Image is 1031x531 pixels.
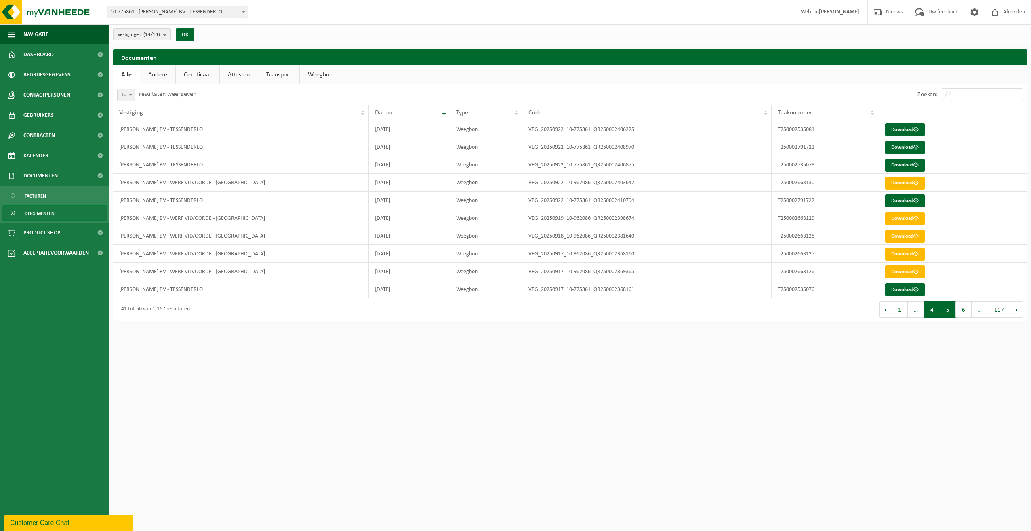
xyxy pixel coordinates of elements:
td: Weegbon [450,138,522,156]
td: Weegbon [450,192,522,209]
button: Next [1010,301,1023,318]
span: 10 [118,89,135,101]
span: Documenten [25,206,55,221]
button: Previous [879,301,892,318]
strong: [PERSON_NAME] [819,9,859,15]
div: 41 tot 50 van 1,167 resultaten [117,302,190,317]
button: 1 [892,301,908,318]
span: … [972,301,988,318]
button: 5 [940,301,956,318]
button: 4 [924,301,940,318]
span: Taaknummer [778,110,812,116]
td: Weegbon [450,227,522,245]
a: Alle [113,65,140,84]
span: 10 [117,89,135,101]
a: Download [885,177,925,190]
span: Contracten [23,125,55,145]
td: VEG_20250922_10-775861_QR250002406225 [522,120,772,138]
td: T250002535078 [772,156,878,174]
span: 10-775861 - YVES MAES BV - TESSENDERLO [107,6,248,18]
td: T250002663126 [772,263,878,280]
td: [DATE] [369,209,450,227]
a: Attesten [220,65,258,84]
a: Download [885,141,925,154]
td: VEG_20250917_10-775861_QR250002368161 [522,280,772,298]
td: Weegbon [450,209,522,227]
span: Dashboard [23,44,54,65]
td: [DATE] [369,192,450,209]
a: Download [885,248,925,261]
td: T250002663125 [772,245,878,263]
a: Weegbon [300,65,341,84]
td: Weegbon [450,120,522,138]
h2: Documenten [113,49,1027,65]
span: Gebruikers [23,105,54,125]
a: Certificaat [176,65,219,84]
td: T250002791721 [772,138,878,156]
span: Bedrijfsgegevens [23,65,71,85]
span: … [908,301,924,318]
td: T250002791722 [772,192,878,209]
span: Datum [375,110,393,116]
td: Weegbon [450,280,522,298]
td: VEG_20250922_10-775861_QR250002406875 [522,156,772,174]
td: [DATE] [369,263,450,280]
td: [DATE] [369,245,450,263]
a: Andere [140,65,175,84]
td: [PERSON_NAME] BV - TESSENDERLO [113,156,369,174]
a: Download [885,283,925,296]
td: T250002535076 [772,280,878,298]
label: Zoeken: [917,91,938,98]
td: T250002663130 [772,174,878,192]
td: VEG_20250918_10-962086_QR250002381640 [522,227,772,245]
a: Download [885,212,925,225]
td: T250002663128 [772,227,878,245]
td: T250002535081 [772,120,878,138]
td: [DATE] [369,174,450,192]
button: 117 [988,301,1010,318]
span: Navigatie [23,24,48,44]
td: [PERSON_NAME] BV - TESSENDERLO [113,192,369,209]
td: [PERSON_NAME] BV - WERF VILVOORDE - [GEOGRAPHIC_DATA] [113,263,369,280]
td: [PERSON_NAME] BV - TESSENDERLO [113,280,369,298]
td: [DATE] [369,120,450,138]
td: [PERSON_NAME] BV - WERF VILVOORDE - [GEOGRAPHIC_DATA] [113,245,369,263]
td: [DATE] [369,280,450,298]
button: Vestigingen(14/14) [113,28,171,40]
span: Kalender [23,145,48,166]
iframe: chat widget [4,513,135,531]
a: Facturen [2,188,107,203]
td: VEG_20250917_10-962086_QR250002368160 [522,245,772,263]
td: VEG_20250922_10-775861_QR250002410794 [522,192,772,209]
td: [PERSON_NAME] BV - WERF VILVOORDE - [GEOGRAPHIC_DATA] [113,209,369,227]
count: (14/14) [143,32,160,37]
td: Weegbon [450,156,522,174]
span: Documenten [23,166,58,186]
td: [PERSON_NAME] BV - TESSENDERLO [113,120,369,138]
a: Transport [258,65,299,84]
td: [DATE] [369,138,450,156]
td: [DATE] [369,156,450,174]
td: T250002663129 [772,209,878,227]
span: Code [528,110,542,116]
span: Vestigingen [118,29,160,41]
td: [PERSON_NAME] BV - TESSENDERLO [113,138,369,156]
a: Download [885,159,925,172]
button: 6 [956,301,972,318]
td: VEG_20250922_10-962086_QR250002403642 [522,174,772,192]
td: [PERSON_NAME] BV - WERF VILVOORDE - [GEOGRAPHIC_DATA] [113,174,369,192]
span: Type [456,110,468,116]
label: resultaten weergeven [139,91,196,97]
a: Download [885,265,925,278]
td: [DATE] [369,227,450,245]
span: Product Shop [23,223,60,243]
a: Download [885,123,925,136]
a: Download [885,194,925,207]
span: Contactpersonen [23,85,70,105]
span: Vestiging [119,110,143,116]
button: OK [176,28,194,41]
td: Weegbon [450,245,522,263]
td: Weegbon [450,263,522,280]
